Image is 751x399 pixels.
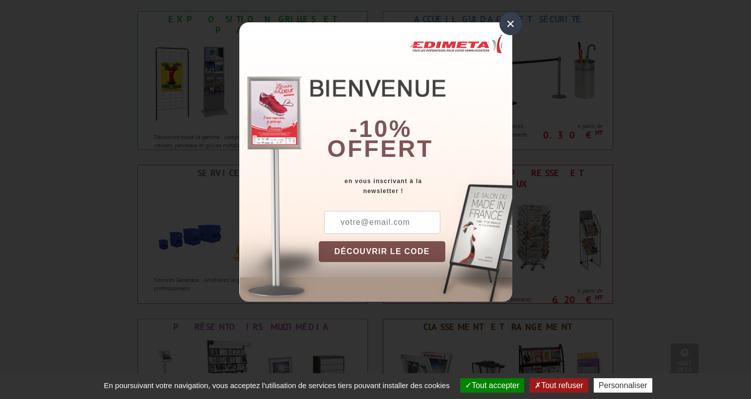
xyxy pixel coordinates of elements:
button: Tout refuser [530,378,588,393]
input: votre@email.com [324,211,440,234]
button: Personnaliser (fenêtre modale) [594,378,652,393]
button: Tout accepter [460,378,524,393]
div: × [499,12,522,35]
span: En poursuivant votre navigation, vous acceptez l'utilisation de services tiers pouvant installer ... [99,381,455,390]
button: DÉCOUVRIR LE CODE [319,241,446,262]
b: -10% [349,116,412,142]
font: offert [327,135,433,162]
div: en vous inscrivant à la newsletter ! [319,176,512,196]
